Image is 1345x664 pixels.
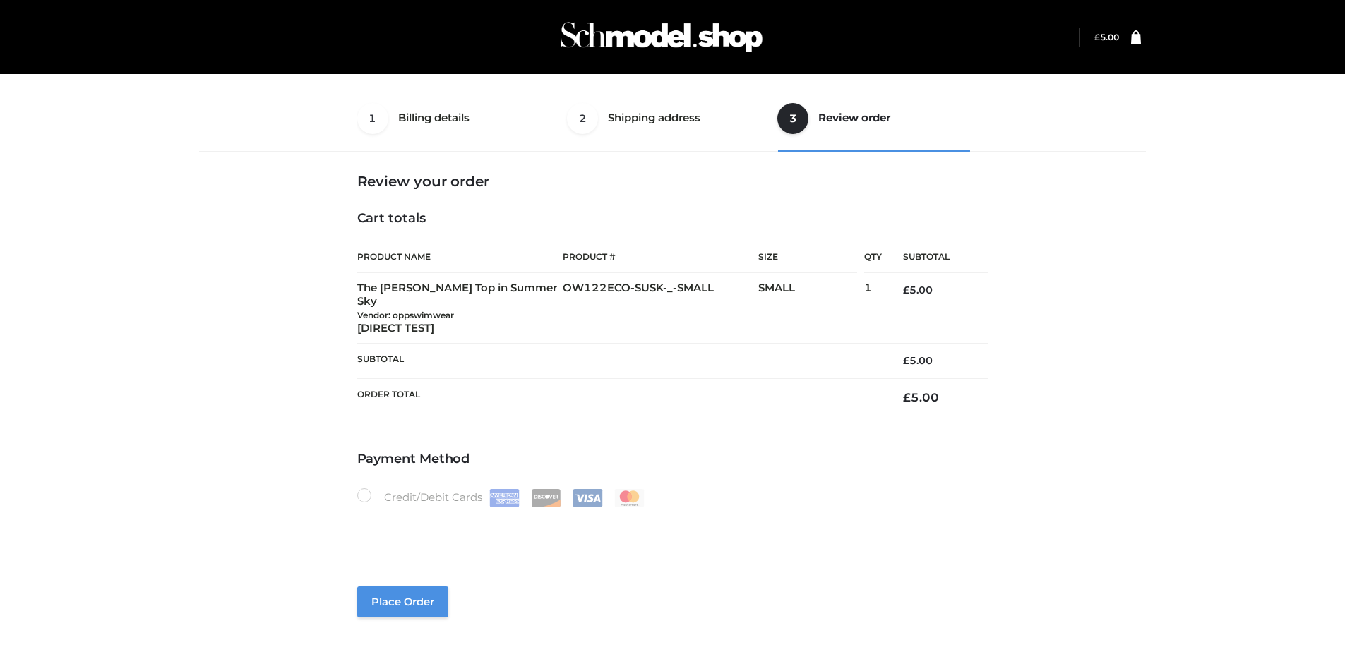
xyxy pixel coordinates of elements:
th: Order Total [357,378,883,416]
label: Credit/Debit Cards [357,488,646,507]
h3: Review your order [357,173,988,190]
th: Size [758,241,857,273]
img: Visa [573,489,603,507]
bdi: 5.00 [903,390,939,404]
td: OW122ECO-SUSK-_-SMALL [563,273,758,344]
h4: Cart totals [357,211,988,227]
th: Qty [864,241,882,273]
small: Vendor: oppswimwear [357,310,454,320]
th: Product # [563,241,758,273]
bdi: 5.00 [1094,32,1119,42]
span: £ [903,354,909,367]
span: £ [1094,32,1100,42]
button: Place order [357,586,448,617]
th: Subtotal [357,344,883,378]
th: Product Name [357,241,563,273]
img: Amex [489,489,520,507]
bdi: 5.00 [903,284,933,296]
iframe: Secure payment input frame [354,505,986,556]
span: £ [903,284,909,296]
a: £5.00 [1094,32,1119,42]
th: Subtotal [882,241,988,273]
img: Discover [531,489,561,507]
td: 1 [864,273,882,344]
h4: Payment Method [357,452,988,467]
span: £ [903,390,911,404]
img: Mastercard [614,489,645,507]
img: Schmodel Admin 964 [556,9,767,65]
td: SMALL [758,273,864,344]
bdi: 5.00 [903,354,933,367]
td: The [PERSON_NAME] Top in Summer Sky [DIRECT TEST] [357,273,563,344]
